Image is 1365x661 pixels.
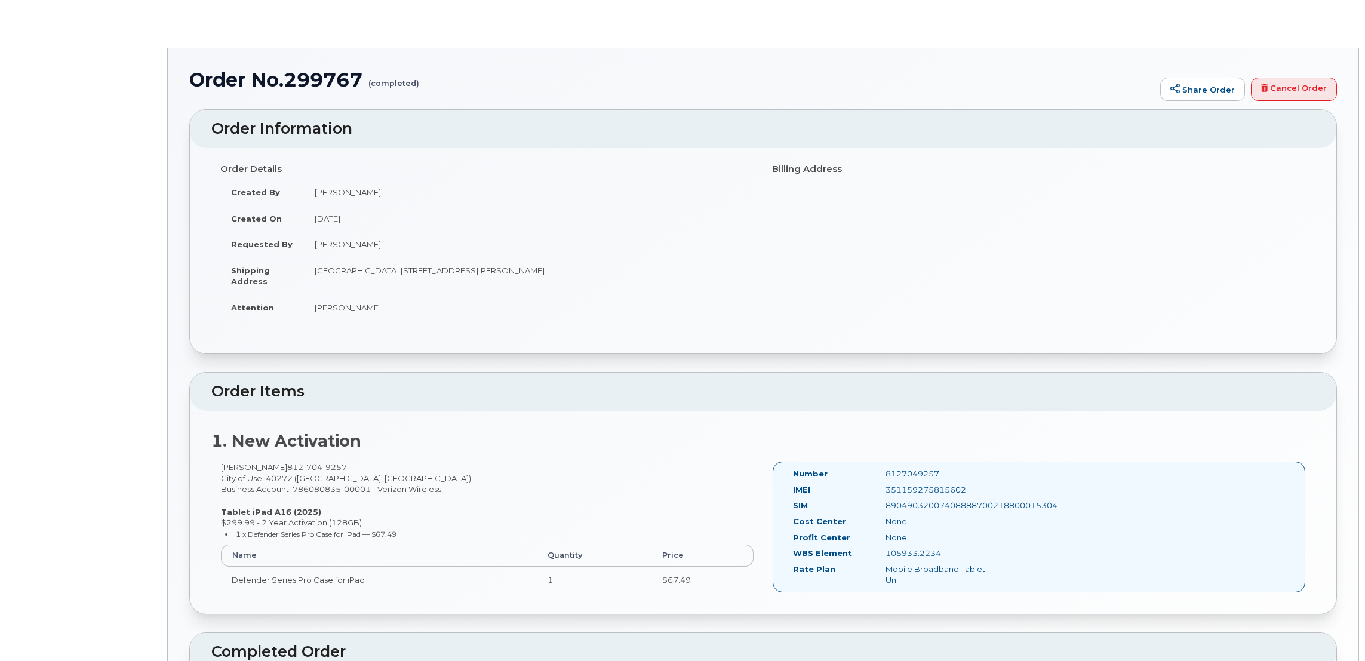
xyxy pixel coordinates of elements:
div: None [877,516,1007,527]
strong: Created By [231,187,280,197]
strong: Created On [231,214,282,223]
h2: Order Information [211,121,1315,137]
label: SIM [793,500,808,511]
div: 351159275815602 [877,484,1007,496]
th: Quantity [537,545,651,566]
div: 8127049257 [877,468,1007,479]
label: Rate Plan [793,564,835,575]
small: 1 x Defender Series Pro Case for iPad — $67.49 [236,530,396,539]
div: Mobile Broadband Tablet Unl [877,564,1007,586]
span: 812 [287,462,347,472]
label: WBS Element [793,548,852,559]
a: Cancel Order [1251,78,1337,102]
h1: Order No.299767 [189,69,1154,90]
th: Price [651,545,754,566]
td: 1 [537,567,651,593]
div: None [877,532,1007,543]
h2: Order Items [211,383,1315,400]
div: 89049032007408888700218800015304 [877,500,1007,511]
small: (completed) [368,69,419,88]
td: [GEOGRAPHIC_DATA] [STREET_ADDRESS][PERSON_NAME] [304,257,754,294]
td: Defender Series Pro Case for iPad [221,567,537,593]
span: 9257 [322,462,347,472]
label: Cost Center [793,516,846,527]
strong: Tablet iPad A16 (2025) [221,507,321,516]
td: [PERSON_NAME] [304,179,754,205]
td: $67.49 [651,567,754,593]
a: Share Order [1160,78,1245,102]
h4: Order Details [220,164,754,174]
th: Name [221,545,537,566]
strong: Requested By [231,239,293,249]
span: 704 [303,462,322,472]
strong: Shipping Address [231,266,270,287]
h2: Completed Order [211,644,1315,660]
label: Number [793,468,828,479]
div: 105933.2234 [877,548,1007,559]
div: [PERSON_NAME] City of Use: 40272 ([GEOGRAPHIC_DATA], [GEOGRAPHIC_DATA]) Business Account: 7860808... [211,462,763,603]
td: [PERSON_NAME] [304,231,754,257]
td: [PERSON_NAME] [304,294,754,321]
label: IMEI [793,484,810,496]
label: Profit Center [793,532,850,543]
td: [DATE] [304,205,754,232]
h4: Billing Address [772,164,1306,174]
strong: 1. New Activation [211,431,361,451]
strong: Attention [231,303,274,312]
